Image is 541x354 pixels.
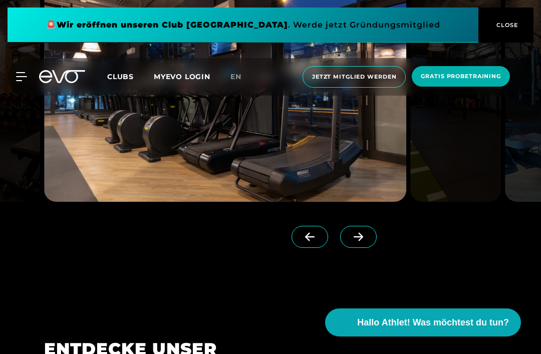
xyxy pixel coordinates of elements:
[421,72,501,81] span: Gratis Probetraining
[107,72,134,81] span: Clubs
[357,316,509,329] span: Hallo Athlet! Was möchtest du tun?
[478,8,533,43] button: CLOSE
[325,308,521,336] button: Hallo Athlet! Was möchtest du tun?
[312,73,396,81] span: Jetzt Mitglied werden
[494,21,518,30] span: CLOSE
[300,66,409,88] a: Jetzt Mitglied werden
[107,72,154,81] a: Clubs
[409,66,513,88] a: Gratis Probetraining
[230,71,253,83] a: en
[154,72,210,81] a: MYEVO LOGIN
[230,72,241,81] span: en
